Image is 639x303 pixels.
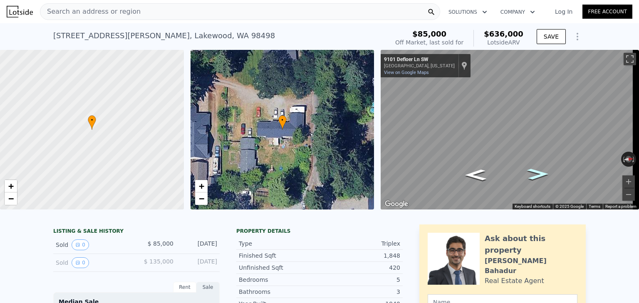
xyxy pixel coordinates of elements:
[278,116,287,124] span: •
[412,30,446,38] span: $85,000
[381,50,639,209] div: Map
[555,204,584,209] span: © 2025 Google
[621,152,626,167] button: Rotate counterclockwise
[442,5,494,20] button: Solutions
[622,175,635,188] button: Zoom in
[40,7,141,17] span: Search an address or region
[395,38,463,47] div: Off Market, last sold for
[384,63,455,69] div: [GEOGRAPHIC_DATA], [US_STATE]
[53,30,275,42] div: [STREET_ADDRESS][PERSON_NAME] , Lakewood , WA 98498
[198,193,204,204] span: −
[515,204,550,209] button: Keyboard shortcuts
[605,204,637,209] a: Report a problem
[384,57,455,63] div: 9101 Defloer Ln SW
[485,233,577,256] div: Ask about this property
[180,257,217,268] div: [DATE]
[582,5,632,19] a: Free Account
[383,199,410,209] a: Open this area in Google Maps (opens a new window)
[456,167,495,183] path: Go South, Defloer Ln SW
[180,239,217,250] div: [DATE]
[632,152,637,167] button: Rotate clockwise
[484,30,523,38] span: $636,000
[198,181,204,191] span: +
[195,192,208,205] a: Zoom out
[239,276,319,284] div: Bedrooms
[195,180,208,192] a: Zoom in
[173,282,196,293] div: Rent
[319,251,400,260] div: 1,848
[319,276,400,284] div: 5
[72,239,89,250] button: View historical data
[56,257,130,268] div: Sold
[88,116,96,124] span: •
[485,276,544,286] div: Real Estate Agent
[545,7,582,16] a: Log In
[148,240,173,247] span: $ 85,000
[239,288,319,296] div: Bathrooms
[484,38,523,47] div: Lotside ARV
[569,28,586,45] button: Show Options
[319,288,400,296] div: 3
[236,228,403,234] div: Property details
[621,155,636,163] button: Reset the view
[622,188,635,201] button: Zoom out
[624,53,636,65] button: Toggle fullscreen view
[518,166,557,182] path: Go North, Defloer Ln SW
[88,115,96,130] div: •
[196,282,220,293] div: Sale
[319,239,400,248] div: Triplex
[7,6,33,17] img: Lotside
[485,256,577,276] div: [PERSON_NAME] Bahadur
[239,251,319,260] div: Finished Sqft
[494,5,542,20] button: Company
[384,70,429,75] a: View on Google Maps
[319,264,400,272] div: 420
[381,50,639,209] div: Street View
[383,199,410,209] img: Google
[56,239,130,250] div: Sold
[5,192,17,205] a: Zoom out
[461,61,467,70] a: Show location on map
[53,228,220,236] div: LISTING & SALE HISTORY
[239,239,319,248] div: Type
[8,181,14,191] span: +
[8,193,14,204] span: −
[278,115,287,130] div: •
[537,29,566,44] button: SAVE
[5,180,17,192] a: Zoom in
[239,264,319,272] div: Unfinished Sqft
[144,258,173,265] span: $ 135,000
[589,204,600,209] a: Terms (opens in new tab)
[72,257,89,268] button: View historical data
